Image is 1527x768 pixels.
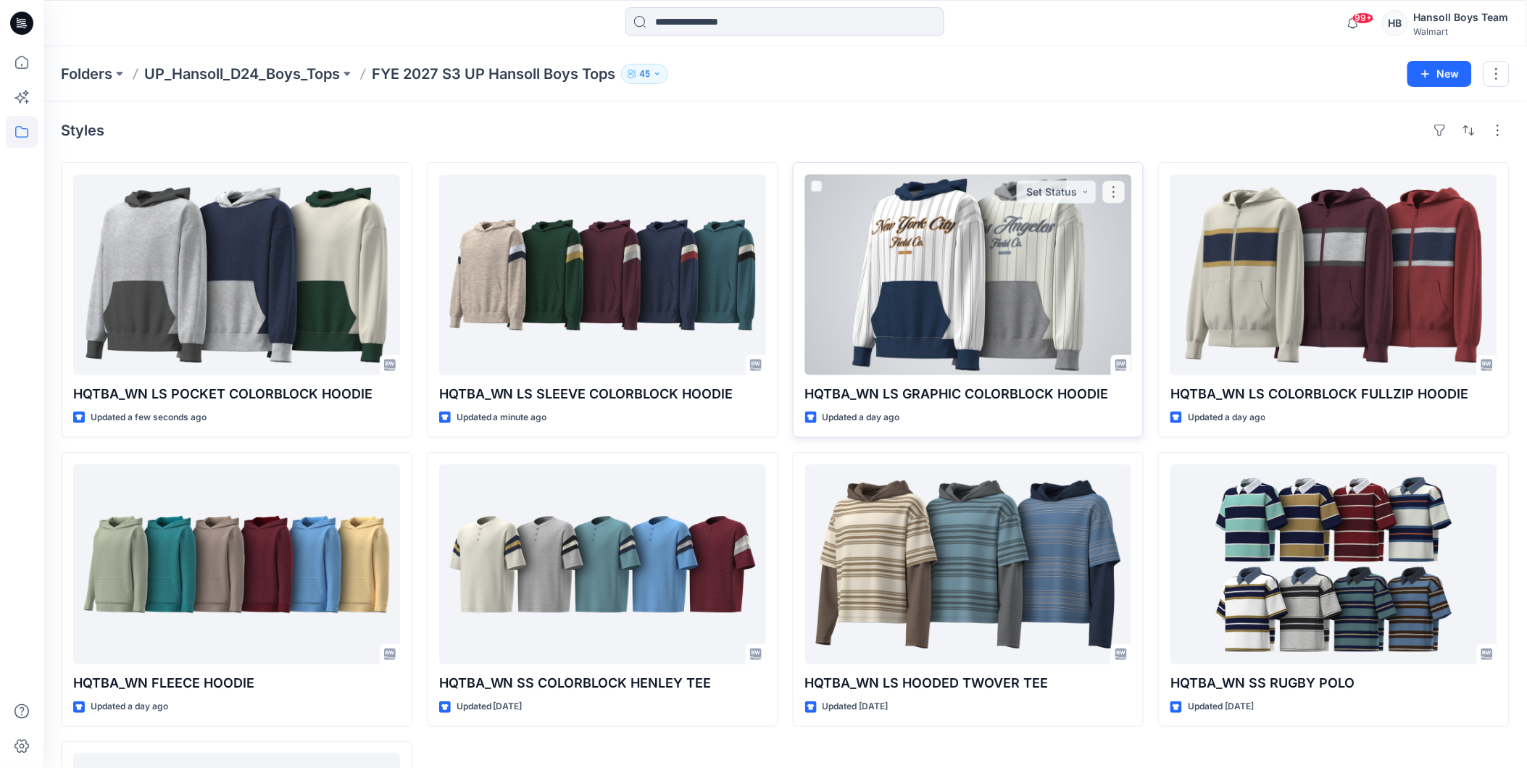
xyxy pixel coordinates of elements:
[1188,410,1265,425] p: Updated a day ago
[144,64,340,84] a: UP_Hansoll_D24_Boys_Tops
[823,699,889,714] p: Updated [DATE]
[823,410,900,425] p: Updated a day ago
[439,464,766,665] a: HQTBA_WN SS COLORBLOCK HENLEY TEE
[1414,26,1509,37] div: Walmart
[73,175,400,375] a: HQTBA_WN LS POCKET COLORBLOCK HOODIE
[805,384,1132,404] p: HQTBA_WN LS GRAPHIC COLORBLOCK HOODIE
[1352,12,1374,24] span: 99+
[91,699,168,714] p: Updated a day ago
[1414,9,1509,26] div: Hansoll Boys Team
[1188,699,1254,714] p: Updated [DATE]
[1382,10,1408,36] div: HB
[805,175,1132,375] a: HQTBA_WN LS GRAPHIC COLORBLOCK HOODIE
[457,410,547,425] p: Updated a minute ago
[1170,673,1497,693] p: HQTBA_WN SS RUGBY POLO
[439,673,766,693] p: HQTBA_WN SS COLORBLOCK HENLEY TEE
[439,384,766,404] p: HQTBA_WN LS SLEEVE COLORBLOCK HOODIE
[805,464,1132,665] a: HQTBA_WN LS HOODED TWOVER TEE
[91,410,207,425] p: Updated a few seconds ago
[61,64,112,84] a: Folders
[1170,175,1497,375] a: HQTBA_WN LS COLORBLOCK FULLZIP HOODIE
[73,384,400,404] p: HQTBA_WN LS POCKET COLORBLOCK HOODIE
[639,66,650,82] p: 45
[1170,384,1497,404] p: HQTBA_WN LS COLORBLOCK FULLZIP HOODIE
[1170,464,1497,665] a: HQTBA_WN SS RUGBY POLO
[439,175,766,375] a: HQTBA_WN LS SLEEVE COLORBLOCK HOODIE
[73,464,400,665] a: HQTBA_WN FLEECE HOODIE
[621,64,668,84] button: 45
[372,64,615,84] p: FYE 2027 S3 UP Hansoll Boys Tops
[61,122,104,139] h4: Styles
[457,699,523,714] p: Updated [DATE]
[805,673,1132,693] p: HQTBA_WN LS HOODED TWOVER TEE
[73,673,400,693] p: HQTBA_WN FLEECE HOODIE
[1407,61,1472,87] button: New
